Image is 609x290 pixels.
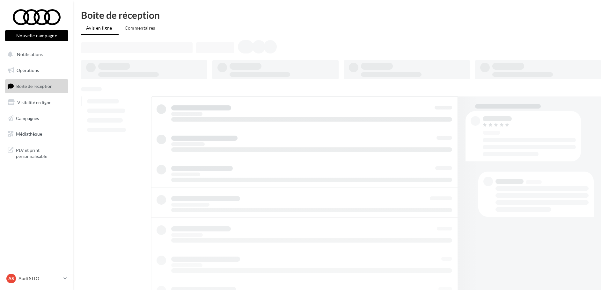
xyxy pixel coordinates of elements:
[4,112,70,125] a: Campagnes
[81,10,601,20] div: Boîte de réception
[17,67,39,73] span: Opérations
[17,100,51,105] span: Visibilité en ligne
[16,146,66,159] span: PLV et print personnalisable
[4,143,70,162] a: PLV et print personnalisable
[125,25,155,31] span: Commentaires
[5,30,68,41] button: Nouvelle campagne
[8,275,14,282] span: AS
[18,275,61,282] p: Audi STLO
[4,127,70,141] a: Médiathèque
[5,272,68,285] a: AS Audi STLO
[17,52,43,57] span: Notifications
[4,79,70,93] a: Boîte de réception
[4,96,70,109] a: Visibilité en ligne
[16,131,42,137] span: Médiathèque
[4,64,70,77] a: Opérations
[16,83,53,89] span: Boîte de réception
[16,115,39,121] span: Campagnes
[4,48,67,61] button: Notifications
